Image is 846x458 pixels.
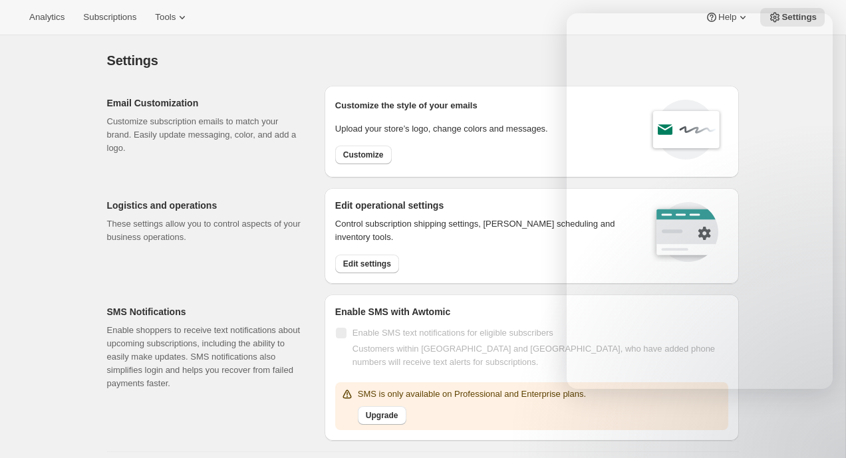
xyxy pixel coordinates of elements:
[801,400,833,431] iframe: Intercom live chat
[335,217,633,244] p: Control subscription shipping settings, [PERSON_NAME] scheduling and inventory tools.
[358,406,406,425] button: Upgrade
[335,99,478,112] p: Customize the style of your emails
[343,150,384,160] span: Customize
[335,255,399,273] button: Edit settings
[567,13,833,389] iframe: Intercom live chat
[718,12,736,23] span: Help
[75,8,144,27] button: Subscriptions
[781,12,817,23] span: Settings
[155,12,176,23] span: Tools
[107,96,303,110] h2: Email Customization
[107,324,303,390] p: Enable shoppers to receive text notifications about upcoming subscriptions, including the ability...
[760,8,825,27] button: Settings
[335,305,728,318] h2: Enable SMS with Awtomic
[107,217,303,244] p: These settings allow you to control aspects of your business operations.
[29,12,65,23] span: Analytics
[107,305,303,318] h2: SMS Notifications
[83,12,136,23] span: Subscriptions
[366,410,398,421] span: Upgrade
[343,259,391,269] span: Edit settings
[107,53,158,68] span: Settings
[335,122,548,136] p: Upload your store’s logo, change colors and messages.
[352,328,553,338] span: Enable SMS text notifications for eligible subscribers
[697,8,758,27] button: Help
[335,199,633,212] h2: Edit operational settings
[358,388,586,401] p: SMS is only available on Professional and Enterprise plans.
[335,146,392,164] button: Customize
[147,8,197,27] button: Tools
[107,115,303,155] p: Customize subscription emails to match your brand. Easily update messaging, color, and add a logo.
[21,8,72,27] button: Analytics
[107,199,303,212] h2: Logistics and operations
[352,344,715,367] span: Customers within [GEOGRAPHIC_DATA] and [GEOGRAPHIC_DATA], who have added phone numbers will recei...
